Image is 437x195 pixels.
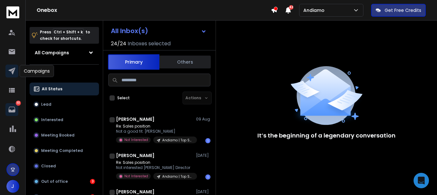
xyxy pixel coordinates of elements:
p: Re: Sales position [116,124,193,129]
button: Interested [30,113,99,126]
button: Out of office3 [30,175,99,188]
p: Press to check for shortcuts. [40,29,90,42]
h3: Inboxes selected [128,40,171,48]
button: Lead [30,98,99,111]
p: Meeting Completed [41,148,83,153]
button: All Campaigns [30,46,99,59]
button: Others [159,55,211,69]
h1: [PERSON_NAME] [116,116,155,122]
p: It’s the beginning of a legendary conversation [257,131,396,140]
button: J [6,180,19,193]
div: Campaigns [20,65,54,77]
div: Open Intercom Messenger [414,173,429,188]
img: logo [6,6,19,18]
p: Out of office [41,179,68,184]
p: Not Interested [124,137,148,142]
p: Lead [41,102,51,107]
h1: [PERSON_NAME] [116,189,155,195]
p: Not interested [PERSON_NAME] Director [116,165,193,170]
h3: Filters [30,70,99,79]
p: Andiamo | Top Sales Contacts | [US_STATE] [162,174,193,179]
span: 24 / 24 [111,40,126,48]
p: 101 [16,101,21,106]
p: Interested [41,117,63,122]
h1: All Campaigns [35,49,69,56]
span: Ctrl + Shift + k [53,28,84,36]
button: Meeting Booked [30,129,99,142]
p: [DATE] [196,153,210,158]
span: 42 [289,5,293,10]
h1: [PERSON_NAME] [116,152,155,159]
label: Select [117,95,130,101]
div: 1 [205,138,210,143]
p: Get Free Credits [385,7,421,13]
p: All Status [42,86,62,92]
p: 09 Aug [196,117,210,122]
p: Not a good fit. [PERSON_NAME] [116,129,193,134]
p: Andiamo | Top Sales Contacts | [US_STATE] [162,138,193,143]
p: Closed [41,164,56,169]
button: Closed [30,160,99,173]
div: 3 [90,179,95,184]
p: Meeting Booked [41,133,75,138]
button: All Inbox(s) [106,24,212,37]
button: Get Free Credits [371,4,426,17]
button: Meeting Completed [30,144,99,157]
div: 1 [205,174,210,180]
h1: All Inbox(s) [111,28,148,34]
p: Re: Sales position [116,160,193,165]
button: Primary [108,54,159,70]
p: Andiamo [303,7,327,13]
h1: Onebox [37,6,271,14]
p: [DATE] [196,189,210,194]
a: 101 [5,103,18,116]
button: All Status [30,83,99,95]
p: Not Interested [124,174,148,179]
